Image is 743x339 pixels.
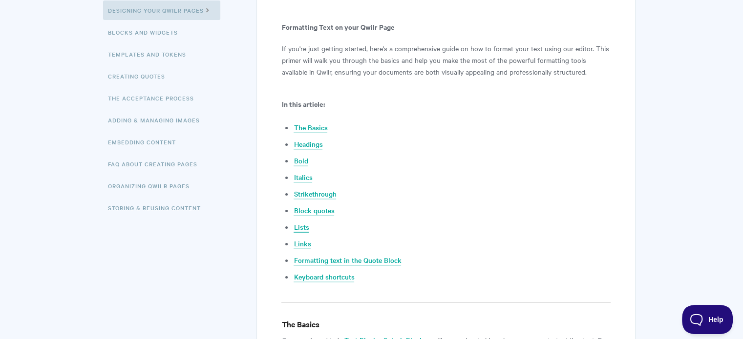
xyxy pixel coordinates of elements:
[103,0,220,20] a: Designing Your Qwilr Pages
[281,99,324,109] b: In this article:
[294,122,327,133] a: The Basics
[682,305,733,334] iframe: Toggle Customer Support
[108,44,193,64] a: Templates and Tokens
[294,255,401,266] a: Formatting text in the Quote Block
[294,156,308,166] a: Bold
[108,66,172,86] a: Creating Quotes
[294,189,336,199] a: Strikethrough
[294,222,309,233] a: Lists
[294,172,312,183] a: Italics
[108,176,197,196] a: Organizing Qwilr Pages
[294,272,354,282] a: Keyboard shortcuts
[108,110,207,130] a: Adding & Managing Images
[108,132,183,152] a: Embedding Content
[108,88,201,108] a: The Acceptance Process
[108,22,185,42] a: Blocks and Widgets
[294,139,322,150] a: Headings
[281,318,610,330] h4: The Basics
[108,198,208,218] a: Storing & Reusing Content
[108,154,205,174] a: FAQ About Creating Pages
[294,239,311,249] a: Links
[294,205,334,216] a: Block quotes
[281,42,610,78] p: If you're just getting started, here's a comprehensive guide on how to format your text using our...
[281,21,394,32] b: Formatting Text on your Qwilr Page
